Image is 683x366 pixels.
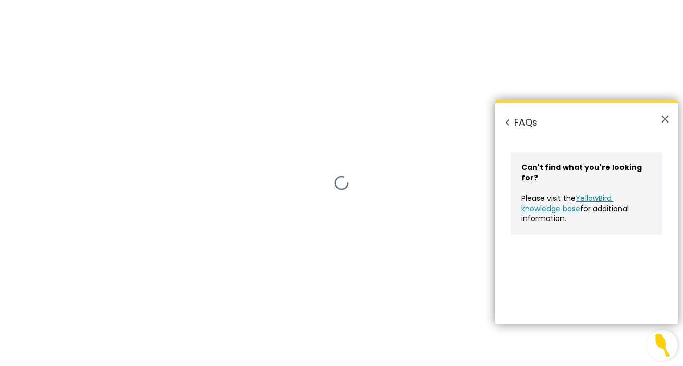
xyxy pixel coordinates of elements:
[495,100,678,324] div: Resource Center
[521,162,643,183] strong: Can't find what you're looking for?
[521,193,576,203] span: Please visit the
[503,117,513,128] button: Back to Resource Center Home
[495,103,678,141] h2: FAQs
[660,111,670,127] button: Close
[521,193,614,214] a: YellowBird knowledge base
[647,330,678,361] button: Open Resource Center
